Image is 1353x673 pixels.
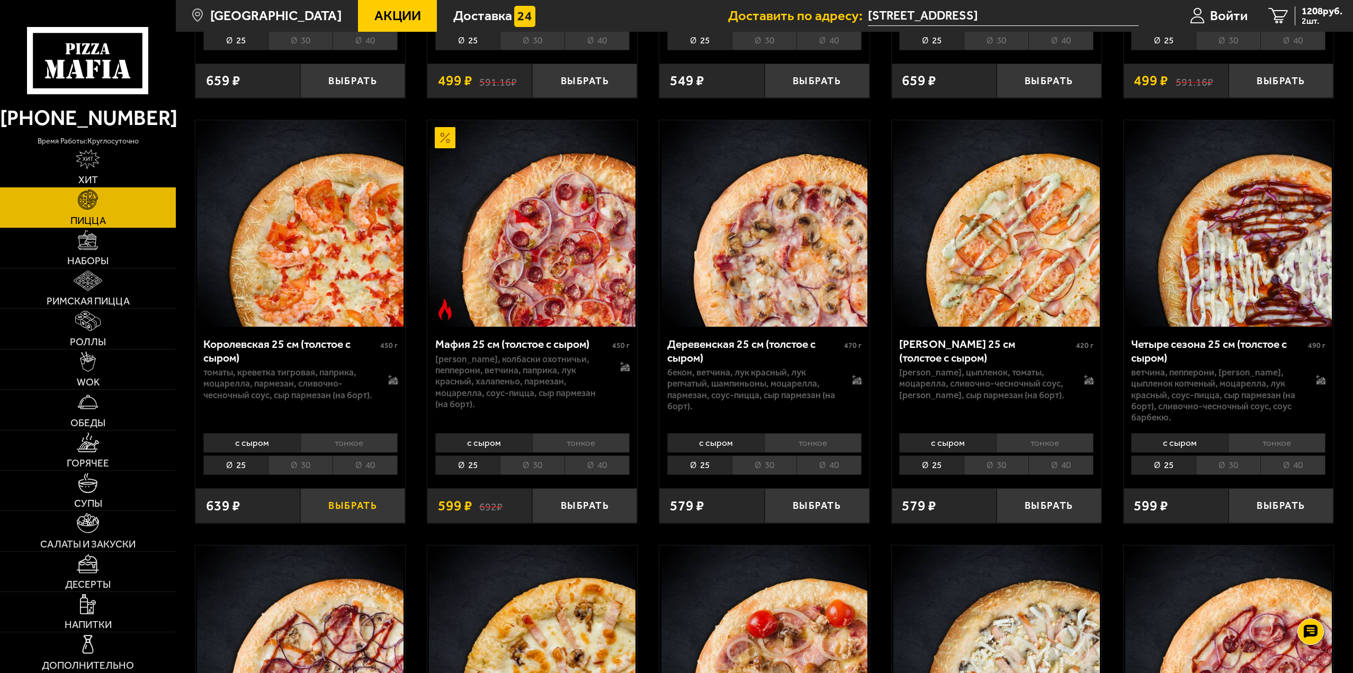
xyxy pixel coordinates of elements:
[206,499,240,513] span: 639 ₽
[892,120,1101,327] a: Чикен Ранч 25 см (толстое с сыром)
[514,6,535,27] img: 15daf4d41897b9f0e9f617042186c801.svg
[997,64,1101,98] button: Выбрать
[1196,455,1260,475] li: 30
[732,31,796,50] li: 30
[893,120,1100,327] img: Чикен Ранч 25 см (толстое с сыром)
[77,377,100,387] span: WOK
[565,31,630,50] li: 40
[67,458,109,468] span: Горячее
[659,120,869,327] a: Деревенская 25 см (толстое с сыром)
[1131,367,1302,423] p: ветчина, пепперони, [PERSON_NAME], цыпленок копченый, моцарелла, лук красный, соус-пицца, сыр пар...
[195,120,405,327] a: Королевская 25 см (толстое с сыром)
[42,660,134,670] span: Дополнительно
[70,418,105,428] span: Обеды
[333,31,398,50] li: 40
[206,74,240,88] span: 659 ₽
[899,433,996,453] li: с сыром
[670,499,704,513] span: 579 ₽
[435,337,610,351] div: Мафия 25 см (толстое с сыром)
[435,354,606,410] p: [PERSON_NAME], колбаски охотничьи, пепперони, ветчина, паприка, лук красный, халапеньо, пармезан,...
[728,9,868,23] span: Доставить по адресу:
[902,74,936,88] span: 659 ₽
[796,31,862,50] li: 40
[899,337,1073,364] div: [PERSON_NAME] 25 см (толстое с сыром)
[479,74,517,88] s: 591.16 ₽
[479,499,503,513] s: 692 ₽
[435,31,500,50] li: 25
[670,74,704,88] span: 549 ₽
[203,31,268,50] li: 25
[380,341,398,350] span: 450 г
[203,367,374,401] p: томаты, креветка тигровая, паприка, моцарелла, пармезан, сливочно-чесночный соус, сыр пармезан (н...
[532,64,637,98] button: Выбрать
[203,433,300,453] li: с сыром
[667,31,732,50] li: 25
[1196,31,1260,50] li: 30
[435,127,456,148] img: Акционный
[844,341,862,350] span: 470 г
[899,455,964,475] li: 25
[997,488,1101,523] button: Выбрать
[996,433,1094,453] li: тонкое
[1302,17,1342,25] span: 2 шт.
[1131,337,1305,364] div: Четыре сезона 25 см (толстое с сыром)
[427,120,637,327] a: АкционныйОстрое блюдоМафия 25 см (толстое с сыром)
[300,488,405,523] button: Выбрать
[203,455,268,475] li: 25
[500,31,565,50] li: 30
[1302,6,1342,16] span: 1208 руб.
[65,579,111,589] span: Десерты
[902,499,936,513] span: 579 ₽
[667,367,838,412] p: бекон, ветчина, лук красный, лук репчатый, шампиньоны, моцарелла, пармезан, соус-пицца, сыр парме...
[268,455,333,475] li: 30
[78,175,98,185] span: Хит
[667,337,841,364] div: Деревенская 25 см (толстое с сыром)
[964,31,1028,50] li: 30
[203,337,378,364] div: Королевская 25 см (толстое с сыром)
[70,337,106,347] span: Роллы
[964,455,1028,475] li: 30
[1176,74,1213,88] s: 591.16 ₽
[40,539,136,549] span: Салаты и закуски
[667,433,764,453] li: с сыром
[532,488,637,523] button: Выбрать
[435,299,456,320] img: Острое блюдо
[868,6,1139,26] span: Россия, Санкт-Петербург, улица Савушкина, 2
[899,367,1070,401] p: [PERSON_NAME], цыпленок, томаты, моцарелла, сливочно-чесночный соус, [PERSON_NAME], сыр пармезан ...
[438,499,472,513] span: 599 ₽
[435,455,500,475] li: 25
[612,341,630,350] span: 450 г
[268,31,333,50] li: 30
[667,455,732,475] li: 25
[765,488,870,523] button: Выбрать
[435,433,532,453] li: с сыром
[74,498,102,508] span: Супы
[1229,64,1333,98] button: Выбрать
[1260,455,1325,475] li: 40
[374,9,421,23] span: Акции
[1131,433,1228,453] li: с сыром
[453,9,512,23] span: Доставка
[1028,455,1094,475] li: 40
[1028,31,1094,50] li: 40
[1125,120,1332,327] img: Четыре сезона 25 см (толстое с сыром)
[1124,120,1333,327] a: Четыре сезона 25 см (толстое с сыром)
[1076,341,1094,350] span: 420 г
[47,296,130,306] span: Римская пицца
[1131,455,1196,475] li: 25
[70,216,106,226] span: Пицца
[796,455,862,475] li: 40
[765,64,870,98] button: Выбрать
[899,31,964,50] li: 25
[1228,433,1325,453] li: тонкое
[1260,31,1325,50] li: 40
[868,6,1139,26] input: Ваш адрес доставки
[732,455,796,475] li: 30
[1134,74,1168,88] span: 499 ₽
[1308,341,1325,350] span: 490 г
[438,74,472,88] span: 499 ₽
[210,9,342,23] span: [GEOGRAPHIC_DATA]
[565,455,630,475] li: 40
[1131,31,1196,50] li: 25
[1134,499,1168,513] span: 599 ₽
